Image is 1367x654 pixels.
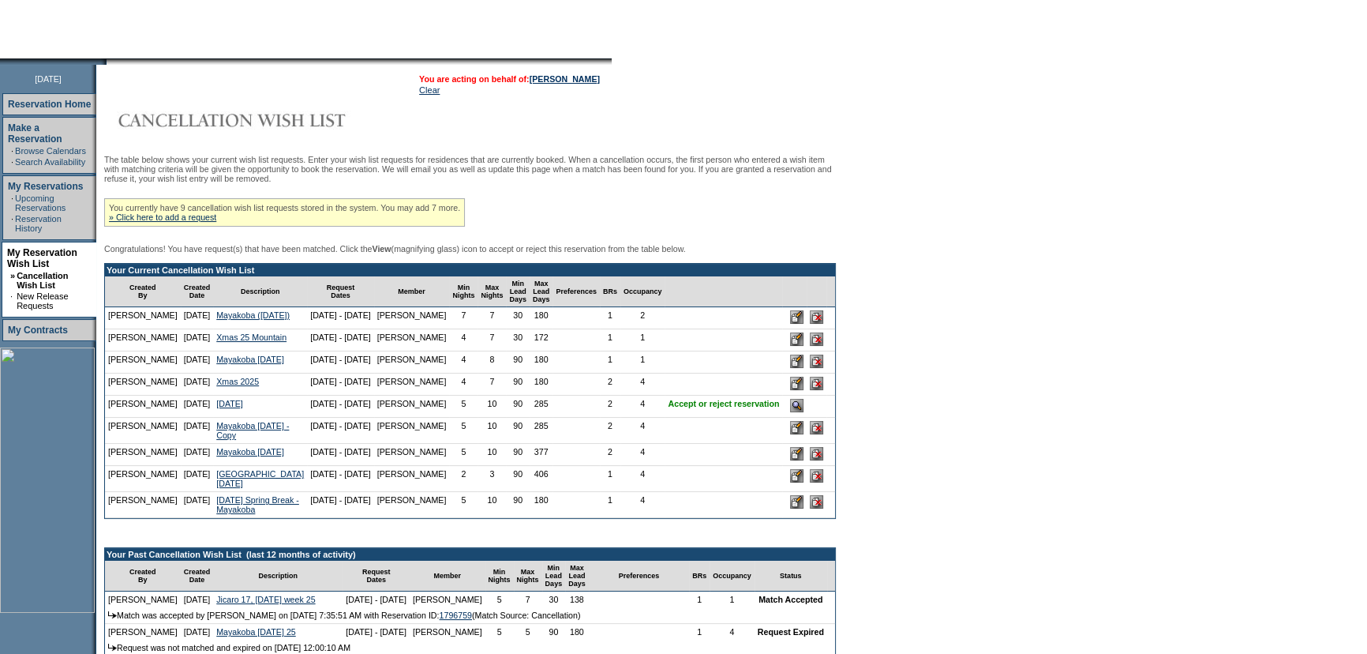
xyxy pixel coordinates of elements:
td: 4 [449,351,478,374]
td: [PERSON_NAME] [374,351,450,374]
td: [DATE] [181,329,214,351]
nobr: [DATE] - [DATE] [310,469,371,479]
td: 1 [600,351,620,374]
td: 5 [449,444,478,466]
td: BRs [689,561,710,592]
td: Min Nights [485,561,514,592]
img: Cancellation Wish List [104,104,420,136]
td: Match was accepted by [PERSON_NAME] on [DATE] 7:35:51 AM with Reservation ID: (Match Source: Canc... [105,607,835,624]
td: 180 [530,492,553,518]
td: [DATE] [181,418,214,444]
td: [PERSON_NAME] [105,374,181,396]
td: 1 [600,492,620,518]
input: Edit this Request [790,469,803,483]
input: Accept or Reject this Reservation [790,399,803,412]
td: [PERSON_NAME] [105,351,181,374]
a: Mayakoba ([DATE]) [216,310,290,320]
td: 138 [565,592,589,607]
td: [DATE] [181,466,214,492]
td: Description [213,276,307,307]
a: Make a Reservation [8,122,62,145]
td: [PERSON_NAME] [374,466,450,492]
a: Upcoming Reservations [15,194,66,212]
span: [DATE] [35,74,62,84]
td: 180 [565,624,589,640]
a: Reservation Home [8,99,91,110]
a: Jicaro 17, [DATE] week 25 [216,595,315,604]
td: [DATE] [181,351,214,374]
nobr: [DATE] - [DATE] [346,595,406,604]
td: Created By [105,276,181,307]
a: Mayakoba [DATE] [216,447,284,457]
td: Member [374,276,450,307]
a: Mayakoba [DATE] [216,355,284,364]
td: 7 [478,307,506,329]
a: New Release Requests [17,291,68,310]
nobr: [DATE] - [DATE] [310,355,371,364]
input: Edit this Request [790,355,803,368]
td: Max Nights [478,276,506,307]
td: 1 [689,624,710,640]
td: 7 [449,307,478,329]
td: 1 [600,329,620,351]
td: 1 [600,307,620,329]
nobr: [DATE] - [DATE] [310,333,371,342]
td: 2 [600,374,620,396]
nobr: [DATE] - [DATE] [310,310,371,320]
td: Preferences [552,276,600,307]
td: 7 [514,592,542,607]
input: Delete this Request [810,310,823,324]
td: [PERSON_NAME] [105,624,181,640]
td: 7 [478,374,506,396]
nobr: [DATE] - [DATE] [346,627,406,637]
td: 4 [620,492,665,518]
td: · [11,146,13,156]
td: 90 [506,444,530,466]
a: Search Availability [15,157,85,167]
nobr: [DATE] - [DATE] [310,421,371,430]
a: [DATE] [216,399,243,408]
td: 5 [449,418,478,444]
td: [DATE] [181,624,214,640]
td: 1 [710,592,755,607]
td: Created By [105,561,181,592]
td: 4 [620,444,665,466]
span: You are acting on behalf of: [419,74,600,84]
td: 2 [449,466,478,492]
td: 4 [449,374,478,396]
input: Delete this Request [810,469,823,483]
input: Edit this Request [790,310,803,324]
td: 2 [600,444,620,466]
td: [PERSON_NAME] [105,444,181,466]
td: Occupancy [710,561,755,592]
td: 5 [485,592,514,607]
b: » [10,271,15,280]
td: Your Past Cancellation Wish List (last 12 months of activity) [105,548,835,561]
td: [PERSON_NAME] [374,418,450,444]
td: [PERSON_NAME] [105,418,181,444]
td: Max Lead Days [565,561,589,592]
b: View [372,244,391,254]
td: 406 [530,466,553,492]
td: Member [410,561,485,592]
a: [DATE] Spring Break - Mayakoba [216,495,299,514]
input: Edit this Request [790,495,803,509]
td: · [11,157,13,167]
td: 377 [530,444,553,466]
a: Xmas 2025 [216,377,259,386]
input: Delete this Request [810,355,823,368]
td: 10 [478,396,506,418]
td: Min Lead Days [542,561,566,592]
a: My Reservation Wish List [7,247,77,269]
td: · [10,291,15,310]
td: Preferences [589,561,690,592]
td: 4 [620,374,665,396]
td: 4 [710,624,755,640]
td: 1 [620,329,665,351]
a: Browse Calendars [15,146,86,156]
input: Edit this Request [790,421,803,434]
td: [PERSON_NAME] [105,329,181,351]
td: [DATE] [181,492,214,518]
td: 172 [530,329,553,351]
td: [PERSON_NAME] [374,307,450,329]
